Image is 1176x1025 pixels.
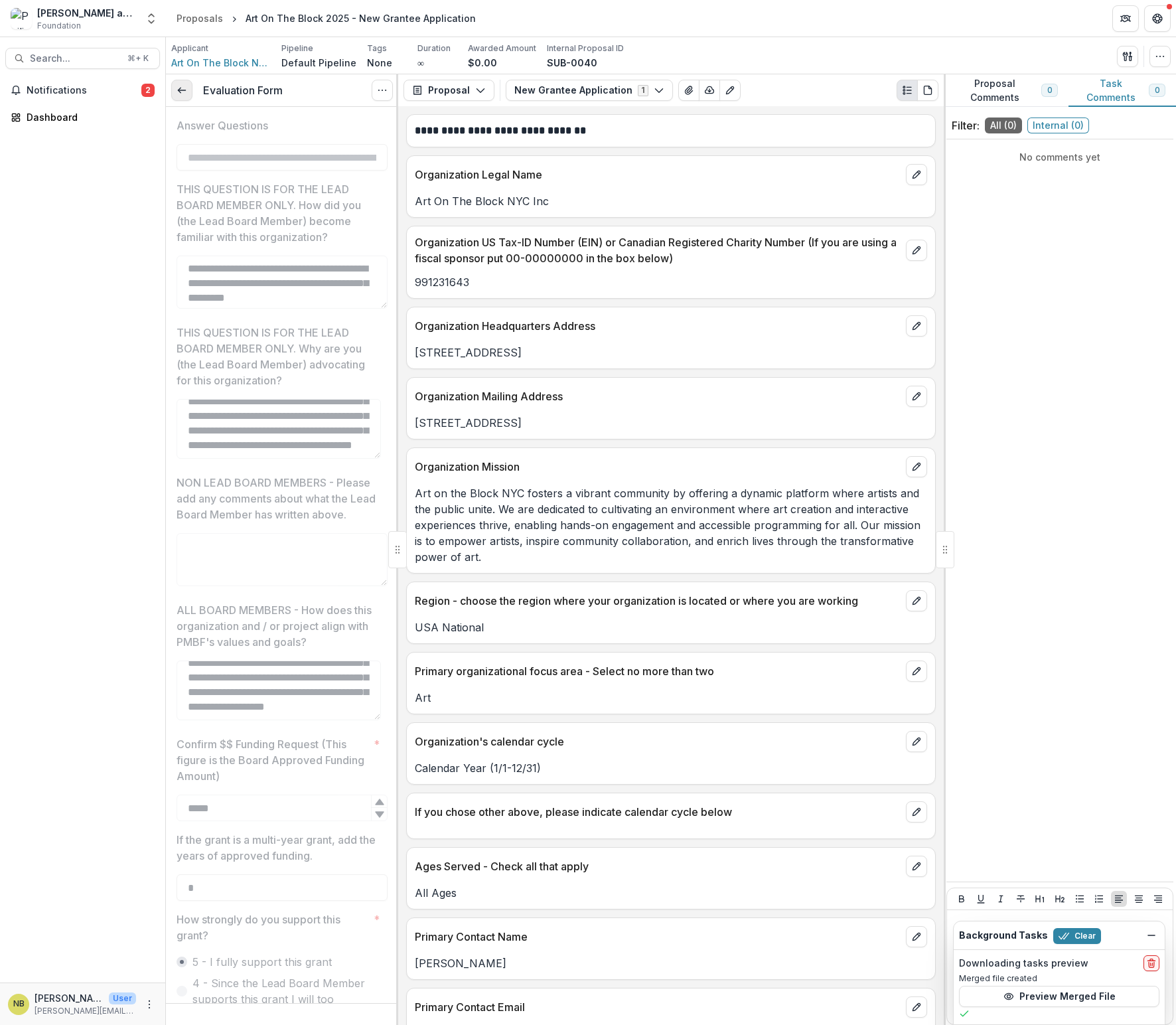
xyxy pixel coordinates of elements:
button: Partners [1112,5,1139,32]
span: 4 - Since the Lead Board Member supports this grant I will too [192,975,388,1007]
p: ALL BOARD MEMBERS - How does this organization and / or project align with PMBF's values and goals? [177,602,380,650]
a: Dashboard [5,106,160,128]
button: Underline [973,891,989,907]
p: Art on the Block NYC fosters a vibrant community by offering a dynamic platform where artists and... [415,485,927,565]
p: Confirm $$ Funding Request (This figure is the Board Approved Funding Amount) [177,736,368,784]
button: Notifications2 [5,80,160,101]
p: THIS QUESTION IS FOR THE LEAD BOARD MEMBER ONLY. Why are you (the Lead Board Member) advocating f... [177,325,380,388]
button: Heading 1 [1032,891,1048,907]
button: Strike [1013,891,1029,907]
span: Search... [30,53,119,64]
p: Default Pipeline [281,56,356,70]
button: Align Left [1111,891,1127,907]
button: View Attached Files [678,80,699,101]
p: Calendar Year (1/1-12/31) [415,760,927,776]
p: Primary Contact Email [415,999,901,1015]
p: [STREET_ADDRESS] [415,415,927,431]
p: Primary organizational focus area - Select no more than two [415,663,901,679]
h3: Evaluation Form [203,84,283,97]
p: Applicant [171,42,208,54]
button: New Grantee Application1 [506,80,673,101]
h2: Downloading tasks preview [959,958,1088,969]
span: Foundation [37,20,81,32]
div: [PERSON_NAME] and [PERSON_NAME] Foundation [37,6,137,20]
span: 0 [1047,86,1052,95]
p: 991231643 [415,274,927,290]
img: Philip and Muriel Berman Foundation [11,8,32,29]
a: Art On The Block Nyc Inc [171,56,271,70]
span: Internal ( 0 ) [1027,118,1089,133]
button: Align Right [1150,891,1166,907]
button: edit [906,315,927,337]
button: Ordered List [1091,891,1107,907]
p: User [109,992,136,1004]
p: If the grant is a multi-year grant, add the years of approved funding. [177,832,380,864]
a: Proposals [171,9,228,28]
button: edit [906,590,927,611]
button: edit [906,386,927,407]
button: Options [372,80,393,101]
button: Proposal Comments [944,74,1068,107]
p: Ages Served - Check all that apply [415,858,901,874]
div: Nancy Berman [13,1000,25,1008]
button: Search... [5,48,160,69]
span: All ( 0 ) [985,118,1022,133]
button: Open entity switcher [142,5,161,32]
p: NON LEAD BOARD MEMBERS - Please add any comments about what the Lead Board Member has written above. [177,475,380,522]
button: Edit as form [719,80,741,101]
button: Task Comments [1068,74,1176,107]
button: edit [906,240,927,261]
p: THIS QUESTION IS FOR THE LEAD BOARD MEMBER ONLY. How did you (the Lead Board Member) become famil... [177,181,380,245]
nav: breadcrumb [171,9,481,28]
p: Tags [367,42,387,54]
p: Merged file created [959,973,1159,985]
button: edit [906,731,927,752]
button: edit [906,996,927,1018]
span: 5 - I fully support this grant [192,954,332,970]
p: [PERSON_NAME][EMAIL_ADDRESS][DOMAIN_NAME] [35,1005,136,1017]
p: Internal Proposal ID [547,42,624,54]
span: 2 [141,84,155,97]
p: [PERSON_NAME] [35,991,104,1005]
div: Dashboard [27,110,149,124]
button: edit [906,456,927,477]
p: Awarded Amount [468,42,536,54]
button: Heading 2 [1052,891,1068,907]
p: Organization Mission [415,459,901,475]
p: SUB-0040 [547,56,597,70]
p: All Ages [415,885,927,901]
p: No comments yet [952,150,1168,164]
span: 0 [1155,86,1159,95]
button: Proposal [404,80,494,101]
p: How strongly do you support this grant? [177,911,368,943]
button: Bullet List [1072,891,1088,907]
button: Clear [1053,928,1101,944]
p: ∞ [417,56,424,70]
button: Plaintext view [897,80,918,101]
p: Organization US Tax-ID Number (EIN) or Canadian Registered Charity Number (If you are using a fis... [415,234,901,266]
p: Duration [417,42,451,54]
button: edit [906,801,927,823]
button: PDF view [917,80,938,101]
button: edit [906,661,927,682]
p: Art On The Block NYC Inc [415,193,927,209]
span: Notifications [27,85,141,96]
p: USA National [415,619,927,635]
p: [PERSON_NAME] [415,955,927,971]
h2: Background Tasks [959,930,1048,941]
button: Bold [954,891,970,907]
button: More [141,996,157,1012]
p: Primary Contact Name [415,929,901,945]
button: edit [906,926,927,947]
div: Art On The Block 2025 - New Grantee Application [246,11,476,25]
p: Organization's calendar cycle [415,734,901,749]
div: Proposals [177,11,223,25]
p: [STREET_ADDRESS] [415,345,927,360]
p: Organization Headquarters Address [415,318,901,334]
p: Pipeline [281,42,313,54]
p: Organization Legal Name [415,167,901,183]
button: edit [906,856,927,877]
p: Filter: [952,118,980,133]
p: Answer Questions [177,118,268,133]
